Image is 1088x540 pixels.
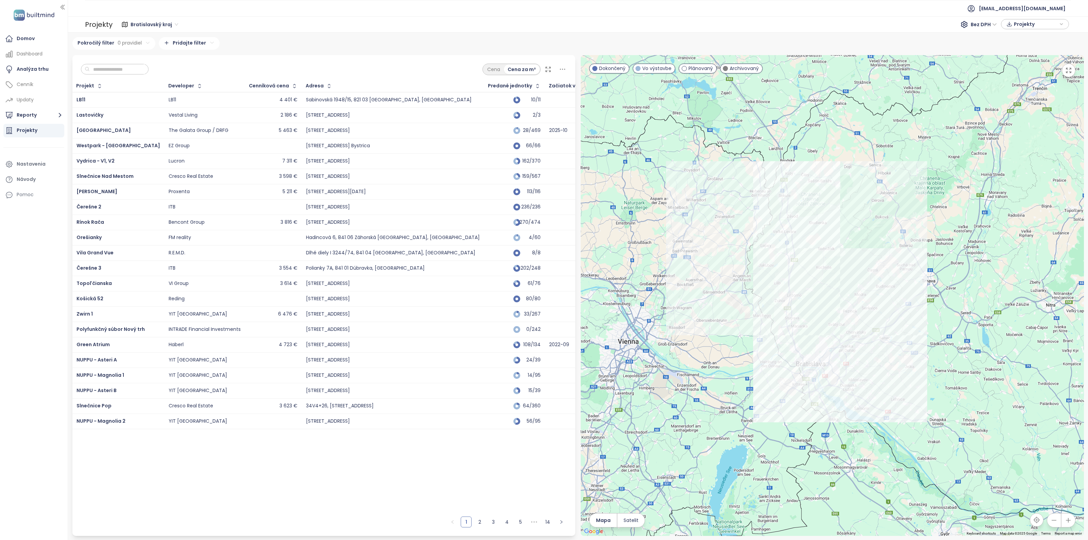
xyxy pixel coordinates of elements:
[306,296,350,302] div: [STREET_ADDRESS]
[3,47,64,61] a: Dashboard
[529,517,540,527] li: Nasledujúcich 5 strán
[306,189,366,195] div: [STREET_ADDRESS][DATE]
[283,189,297,195] div: 5 211 €
[169,326,241,333] div: INTRADE Financial Investments
[306,204,350,210] div: [STREET_ADDRESS]
[582,527,605,536] a: Open this area in Google Maps (opens a new window)
[3,188,64,202] div: Pomoc
[76,84,94,88] div: Projekt
[1055,531,1082,535] a: Report a map error
[599,65,626,72] span: Dokončený
[280,219,297,225] div: 3 816 €
[730,65,759,72] span: Archivovaný
[76,295,103,302] a: Košická 52
[524,404,541,408] div: 64/360
[17,50,42,58] div: Dashboard
[524,189,541,194] div: 113/116
[17,96,34,104] div: Updaty
[524,419,541,423] div: 56/95
[169,388,227,394] div: YIT [GEOGRAPHIC_DATA]
[76,188,117,195] a: [PERSON_NAME]
[596,517,611,524] span: Mapa
[169,250,185,256] div: R.E.M.D.
[76,402,112,409] a: Slnečnice Pop
[524,98,541,102] div: 10/11
[279,173,297,180] div: 3 598 €
[967,531,996,536] button: Keyboard shortcuts
[249,84,289,88] div: Cenníková cena
[169,97,176,103] div: LB11
[556,517,567,527] li: Nasledujúca strana
[76,341,110,348] a: Green Atrium
[524,235,541,240] div: 4/60
[624,517,639,524] span: Satelit
[278,311,297,317] div: 6 476 €
[76,234,102,241] span: Orešianky
[559,520,563,524] span: right
[515,517,526,527] li: 5
[76,356,117,363] a: NUPPU - Asteri A
[524,373,541,377] div: 14/95
[3,157,64,171] a: Nastavenia
[447,517,458,527] li: Predchádzajúca strana
[524,174,541,179] div: 159/567
[488,84,532,88] span: Predané jednotky
[542,517,553,527] li: 14
[3,63,64,76] a: Analýza trhu
[76,387,117,394] a: NUPPU - Asteri B
[169,158,185,164] div: Lucron
[76,157,115,164] a: Vydrica - V1, V2
[3,32,64,46] a: Domov
[461,517,471,527] a: 1
[280,281,297,287] div: 3 614 €
[3,108,64,122] button: Reporty
[483,65,504,74] div: Cena
[76,265,101,271] span: Čerešne 3
[118,39,142,47] span: 0 pravidiel
[279,97,297,103] div: 4 401 €
[76,326,145,333] a: Polyfunkčný súbor Nový trh
[3,78,64,91] a: Cenník
[76,418,125,424] a: NUPPU - Magnolia 2
[1005,19,1065,29] div: button
[279,128,297,134] div: 5 463 €
[169,235,191,241] div: FM reality
[306,326,350,333] div: [STREET_ADDRESS]
[306,143,370,149] div: [STREET_ADDRESS] Bystrica
[306,357,350,363] div: [STREET_ADDRESS]
[556,517,567,527] button: right
[282,158,297,164] div: 7 311 €
[306,84,324,88] div: Adresa
[306,311,350,317] div: [STREET_ADDRESS]
[549,84,596,88] div: Začiatok výstavby
[169,204,175,210] div: ITB
[169,143,190,149] div: EZ Group
[169,372,227,378] div: YIT [GEOGRAPHIC_DATA]
[306,112,350,118] div: [STREET_ADDRESS]
[549,128,567,134] div: 2025-10
[642,65,671,72] span: Vo výstavbe
[17,34,35,43] div: Domov
[76,219,104,225] a: Rínok Rača
[306,281,350,287] div: [STREET_ADDRESS]
[306,128,350,134] div: [STREET_ADDRESS]
[76,203,101,210] span: Čerešne 2
[524,159,541,163] div: 162/370
[543,517,553,527] a: 14
[3,173,64,186] a: Návody
[306,219,350,225] div: [STREET_ADDRESS]
[76,249,114,256] a: Vila Grand Vue
[688,65,713,72] span: Plánovaný
[306,235,480,241] div: Hadincová 6, 841 06 Záhorská [GEOGRAPHIC_DATA], [GEOGRAPHIC_DATA]
[3,124,64,137] a: Projekty
[76,310,93,317] a: Zwirn 1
